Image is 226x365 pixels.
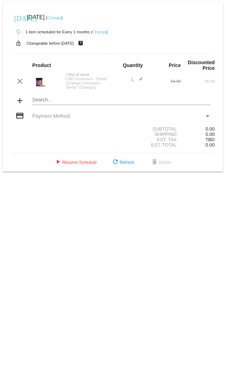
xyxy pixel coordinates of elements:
span: Resume Schedule [54,160,97,165]
span: Refresh [111,160,134,165]
mat-icon: lock_open [14,39,23,48]
input: Search... [32,97,210,103]
span: 1 [131,77,143,82]
strong: Quantity [123,62,143,68]
div: Shipping [113,132,181,137]
div: Subtotal [113,126,181,132]
strong: Discounted Price [188,60,215,71]
mat-icon: edit [134,77,143,85]
button: Resume Schedule [48,156,103,169]
small: 1 item scheduled for Every 1 months [11,30,90,34]
mat-icon: autorenew [14,28,23,36]
small: ( ) [91,30,108,34]
div: CBD Gummies - Sleep* (Orange) (Variation: Sleep* (Orange)) [62,77,113,89]
div: Out of stock [62,73,113,77]
img: har_gummy_sleep2.png [32,74,46,88]
a: Change [47,16,61,20]
span: Delete [150,160,171,165]
mat-icon: add [16,96,24,105]
small: Changeable before [DATE] [27,41,74,45]
span: Payment Method [32,113,70,119]
mat-icon: live_help [76,39,85,48]
mat-icon: clear [16,77,24,85]
div: 0.00 [181,126,215,132]
a: Change [92,30,106,34]
mat-icon: refresh [111,158,120,167]
span: TBD [205,137,215,142]
div: Est. Tax [113,137,181,142]
div: Est. Total [113,142,181,148]
span: 0.00 [205,132,215,137]
strong: Product [32,62,51,68]
span: 0.00 [205,142,215,148]
mat-icon: play_arrow [54,158,62,167]
mat-icon: credit_card [16,111,24,120]
mat-icon: not_interested [66,73,69,76]
button: Delete [145,156,177,169]
button: Refresh [105,156,140,169]
strong: Price [169,62,181,68]
div: 54.99 [147,79,181,83]
mat-icon: delete [150,158,159,167]
mat-select: Payment Method [32,113,210,119]
div: 38.49 [181,79,215,83]
mat-icon: [DATE] [14,13,23,22]
small: ( ) [46,16,63,20]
